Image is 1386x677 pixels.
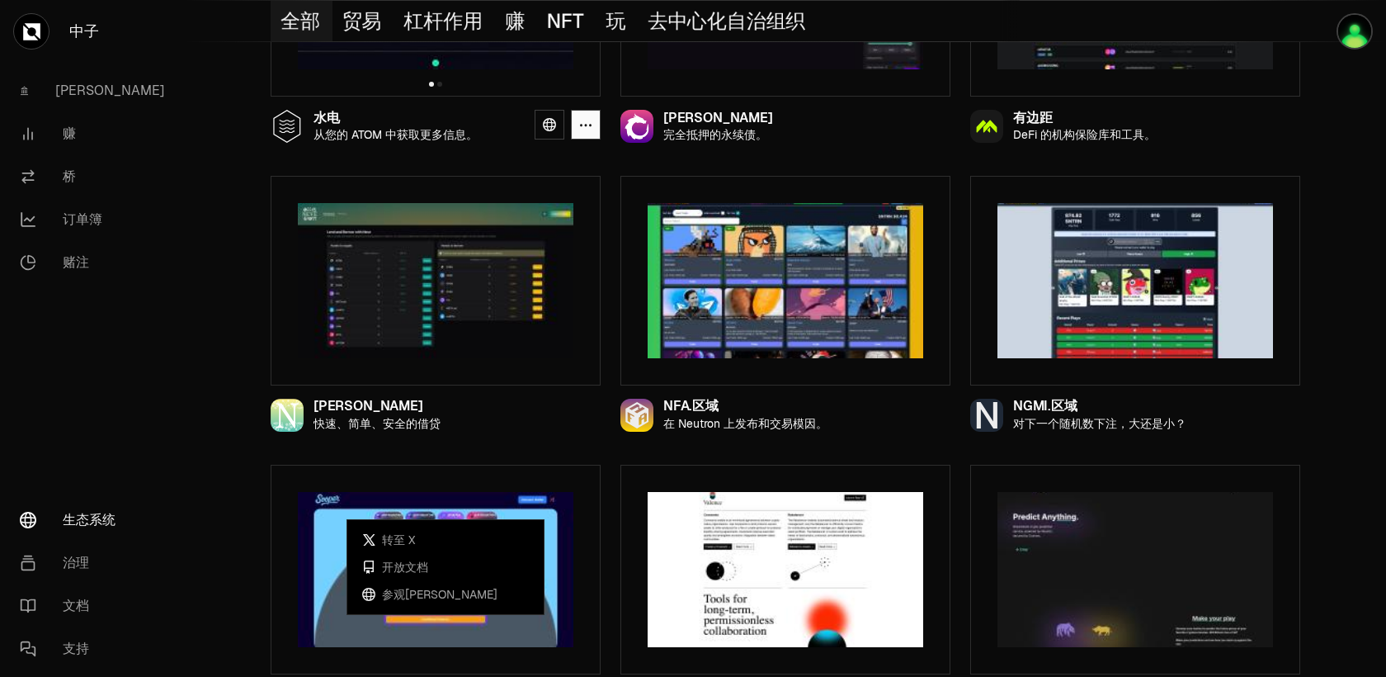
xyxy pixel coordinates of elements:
a: 文档 [7,585,178,627]
font: 支持 [63,640,89,657]
font: 赌注 [63,253,89,271]
a: 赚 [7,112,178,155]
a: 赌注 [7,241,178,284]
a: 治理 [7,542,178,585]
font: 从您的 ATOM 中获取更多信息。 [313,127,478,142]
font: 在 Neutron 上发布和交易模因。 [663,416,827,431]
a: [PERSON_NAME] [7,69,178,112]
font: 赚 [505,8,525,34]
a: 支持 [7,627,178,670]
img: NFA.zone预览图 [648,203,923,358]
font: 快速、简单、安全的借贷 [313,416,441,431]
img: Sooper 预览图 [298,492,573,647]
img: 价预览图像 [648,492,923,647]
img: 原子卡瓦坎托 [1336,13,1373,50]
font: 订单簿 [63,211,102,228]
font: 参观[PERSON_NAME] [382,587,497,602]
font: NGMI.区域 [1013,397,1077,414]
font: 开放文档 [382,560,428,575]
font: [PERSON_NAME] [55,82,165,99]
font: 文档 [63,597,89,614]
font: 中子 [69,21,99,40]
font: 桥 [63,168,76,185]
font: 治理 [63,554,89,571]
font: 杠杆作用 [403,8,482,34]
font: NFA.区域 [663,397,719,414]
font: 生态系统 [63,511,115,528]
img: Neve 预览图 [298,203,573,358]
font: 玩 [606,8,625,34]
a: 生态系统 [7,499,178,542]
img: Velo 预览图 [997,492,1273,647]
font: 贸易 [342,8,382,34]
a: 订单簿 [7,198,178,241]
font: 有边距 [1013,109,1052,126]
font: [PERSON_NAME] [313,397,423,414]
font: DeFi 的机构保险库和工具。 [1013,127,1156,142]
font: 完全抵押的永续债。 [663,127,767,142]
font: [PERSON_NAME] [663,109,773,126]
font: 转至 X [382,533,415,547]
font: 去中心化自治组织 [648,8,805,34]
font: 赚 [63,125,76,142]
font: 全部 [280,8,320,34]
font: NFT [547,8,584,34]
font: 水电 [313,109,340,126]
a: 桥 [7,155,178,198]
font: 对下一个随机数下注，大还是小？ [1013,416,1186,431]
img: NGMI.zone 预览图像 [997,203,1273,358]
